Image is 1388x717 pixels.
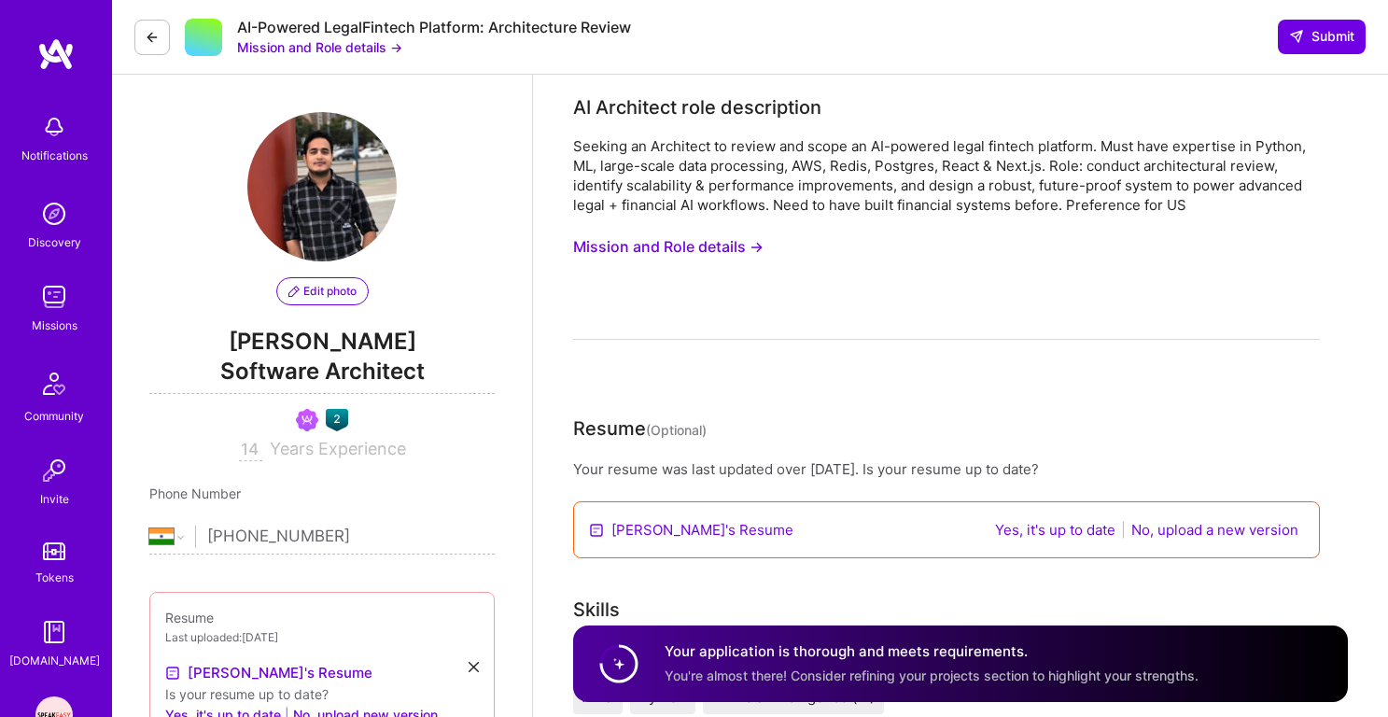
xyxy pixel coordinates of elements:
img: User Avatar [247,112,397,261]
div: Skills [573,596,620,624]
img: logo [37,37,75,71]
button: Edit photo [276,277,369,305]
img: tokens [43,542,65,560]
div: AI-Powered LegalFintech Platform: Architecture Review [237,18,631,37]
div: Resume [573,415,707,444]
img: Been on Mission [296,409,318,431]
img: Invite [35,452,73,489]
img: Resume [165,666,180,681]
div: Invite [40,489,69,509]
div: Missions [32,316,77,335]
span: [PERSON_NAME] [149,328,495,356]
div: [DOMAIN_NAME] [9,651,100,670]
img: Community [32,361,77,406]
i: icon PencilPurple [288,286,300,297]
span: Edit photo [288,283,357,300]
input: XX [239,439,262,461]
div: Last uploaded: [DATE] [165,627,479,647]
img: discovery [35,195,73,232]
a: [PERSON_NAME]'s Resume [165,662,372,684]
div: Tokens [35,568,74,587]
span: Submit [1289,27,1354,46]
span: Years Experience [270,439,406,458]
div: AI Architect role description [573,93,821,121]
button: No, upload a new version [1126,519,1304,541]
span: Software Architect [149,356,495,394]
img: Resume [589,523,604,538]
span: You're almost there! Consider refining your projects section to highlight your strengths. [665,668,1199,683]
div: Your resume was last updated over [DATE]. Is your resume up to date? [573,459,1320,479]
input: +1 (000) 000-0000 [207,510,495,564]
button: Submit [1278,20,1366,53]
img: teamwork [35,278,73,316]
img: guide book [35,613,73,651]
button: Mission and Role details → [237,37,402,57]
span: Phone Number [149,485,241,501]
i: icon LeftArrowDark [145,30,160,45]
h4: Your application is thorough and meets requirements. [665,642,1199,662]
div: Seeking an Architect to review and scope an AI-powered legal fintech platform. Must have expertis... [573,136,1320,215]
button: Yes, it's up to date [989,519,1121,541]
div: Is your resume up to date? [165,684,479,704]
img: bell [35,108,73,146]
div: Community [24,406,84,426]
div: Notifications [21,146,88,165]
i: icon SendLight [1289,29,1304,44]
i: icon Close [469,662,479,672]
a: [PERSON_NAME]'s Resume [611,520,793,540]
span: (Optional) [646,422,707,438]
button: Mission and Role details → [573,230,764,264]
span: Resume [165,610,214,626]
span: | [1121,521,1126,539]
div: Discovery [28,232,81,252]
